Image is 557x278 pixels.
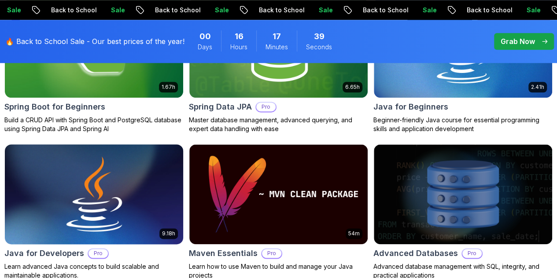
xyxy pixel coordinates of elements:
p: Sale [179,6,207,15]
span: 0 Days [199,30,211,43]
p: 9.18h [162,230,175,237]
p: Pro [256,102,276,111]
p: Build a CRUD API with Spring Boot and PostgreSQL database using Spring Data JPA and Spring AI [4,116,184,133]
p: Back to School [15,6,75,15]
h2: Maven Essentials [189,247,258,260]
img: Java for Developers card [0,142,188,246]
p: Pro [89,249,108,258]
img: Maven Essentials card [189,144,368,244]
span: Hours [230,43,247,51]
p: Back to School [431,6,491,15]
span: Minutes [266,43,288,51]
span: 39 Seconds [314,30,325,43]
h2: Advanced Databases [373,247,458,260]
p: Pro [262,249,281,258]
span: 17 Minutes [273,30,281,43]
h2: Spring Boot for Beginners [4,101,105,113]
p: Master database management, advanced querying, and expert data handling with ease [189,116,368,133]
h2: Java for Developers [4,247,84,260]
p: Back to School [119,6,179,15]
p: Back to School [223,6,283,15]
p: 2.41h [531,84,544,91]
span: 16 Hours [235,30,243,43]
p: 1.67h [162,84,175,91]
h2: Java for Beginners [373,101,448,113]
span: Seconds [306,43,332,51]
h2: Spring Data JPA [189,101,252,113]
p: Pro [462,249,482,258]
p: 54m [348,230,360,237]
p: Back to School [327,6,387,15]
p: Sale [491,6,519,15]
p: 🔥 Back to School Sale - Our best prices of the year! [5,36,184,47]
p: Grab Now [501,36,535,47]
p: Sale [283,6,311,15]
p: 6.65h [345,84,360,91]
span: Days [198,43,212,51]
p: Sale [75,6,103,15]
p: Sale [387,6,415,15]
img: Advanced Databases card [374,144,552,244]
p: Beginner-friendly Java course for essential programming skills and application development [373,116,553,133]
